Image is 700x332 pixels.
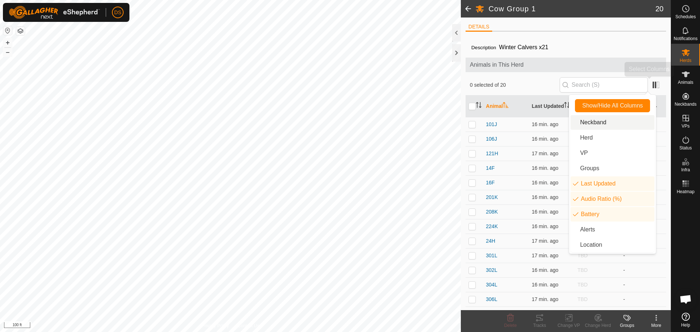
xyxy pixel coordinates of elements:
[577,253,588,258] span: TBD
[532,238,558,244] span: Sep 1, 2025, 1:01 PM
[3,48,12,56] button: –
[486,310,497,318] span: 317L
[470,60,662,69] span: Animals in This Herd
[621,277,666,292] td: -
[577,282,588,288] span: TBD
[678,80,693,85] span: Animals
[486,150,498,157] span: 121H
[532,165,558,171] span: Sep 1, 2025, 1:01 PM
[560,77,648,93] input: Search (S)
[532,209,558,215] span: Sep 1, 2025, 1:01 PM
[675,15,696,19] span: Schedules
[583,322,612,329] div: Change Herd
[532,282,558,288] span: Sep 1, 2025, 1:01 PM
[532,194,558,200] span: Sep 1, 2025, 1:01 PM
[571,207,654,222] li: neckband.label.battery
[577,296,588,302] span: TBD
[486,252,497,259] span: 301L
[3,38,12,47] button: +
[571,238,654,252] li: common.label.location
[532,253,558,258] span: Sep 1, 2025, 1:01 PM
[114,9,121,16] span: DS
[681,124,689,128] span: VPs
[9,6,100,19] img: Gallagher Logo
[554,322,583,329] div: Change VP
[486,121,497,128] span: 101J
[677,190,695,194] span: Heatmap
[486,194,498,201] span: 201K
[489,4,656,13] h2: Cow Group 1
[476,103,482,109] p-sorticon: Activate to sort
[575,99,650,112] button: Show/Hide All Columns
[486,164,495,172] span: 14F
[681,168,690,172] span: Infra
[532,121,558,127] span: Sep 1, 2025, 1:01 PM
[532,223,558,229] span: Sep 1, 2025, 1:01 PM
[571,146,654,160] li: vp.label.vp
[674,102,696,106] span: Neckbands
[486,266,497,274] span: 302L
[486,179,495,187] span: 16F
[621,306,666,321] td: -
[202,323,229,329] a: Privacy Policy
[577,267,588,273] span: TBD
[483,95,529,117] th: Animal
[621,292,666,306] td: -
[621,263,666,277] td: -
[486,223,498,230] span: 224K
[532,267,558,273] span: Sep 1, 2025, 1:01 PM
[642,322,671,329] div: More
[529,95,575,117] th: Last Updated
[532,136,558,142] span: Sep 1, 2025, 1:01 PM
[679,146,692,150] span: Status
[532,151,558,156] span: Sep 1, 2025, 1:00 PM
[486,135,497,143] span: 106J
[571,222,654,237] li: animal.label.alerts
[680,58,691,63] span: Herds
[571,130,654,145] li: mob.label.mob
[503,103,509,109] p-sorticon: Activate to sort
[564,103,570,109] p-sorticon: Activate to sort
[571,161,654,176] li: common.btn.groups
[504,323,517,328] span: Delete
[582,102,643,109] span: Show/Hide All Columns
[674,36,697,41] span: Notifications
[16,27,25,35] button: Map Layers
[525,322,554,329] div: Tracks
[471,45,496,50] label: Description
[612,322,642,329] div: Groups
[532,296,558,302] span: Sep 1, 2025, 1:00 PM
[238,323,259,329] a: Contact Us
[466,23,492,32] li: DETAILS
[486,237,495,245] span: 24H
[3,26,12,35] button: Reset Map
[681,323,690,327] span: Help
[470,81,560,89] span: 0 selected of 20
[571,115,654,130] li: neckband.label.title
[671,310,700,330] a: Help
[571,176,654,191] li: enum.columnList.lastUpdated
[486,208,498,216] span: 208K
[496,41,551,53] span: Winter Calvers x21
[571,192,654,206] li: enum.columnList.audioRatio
[621,248,666,263] td: -
[486,281,497,289] span: 304L
[675,288,697,310] a: Open chat
[656,3,664,14] span: 20
[486,296,497,303] span: 306L
[532,180,558,185] span: Sep 1, 2025, 1:01 PM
